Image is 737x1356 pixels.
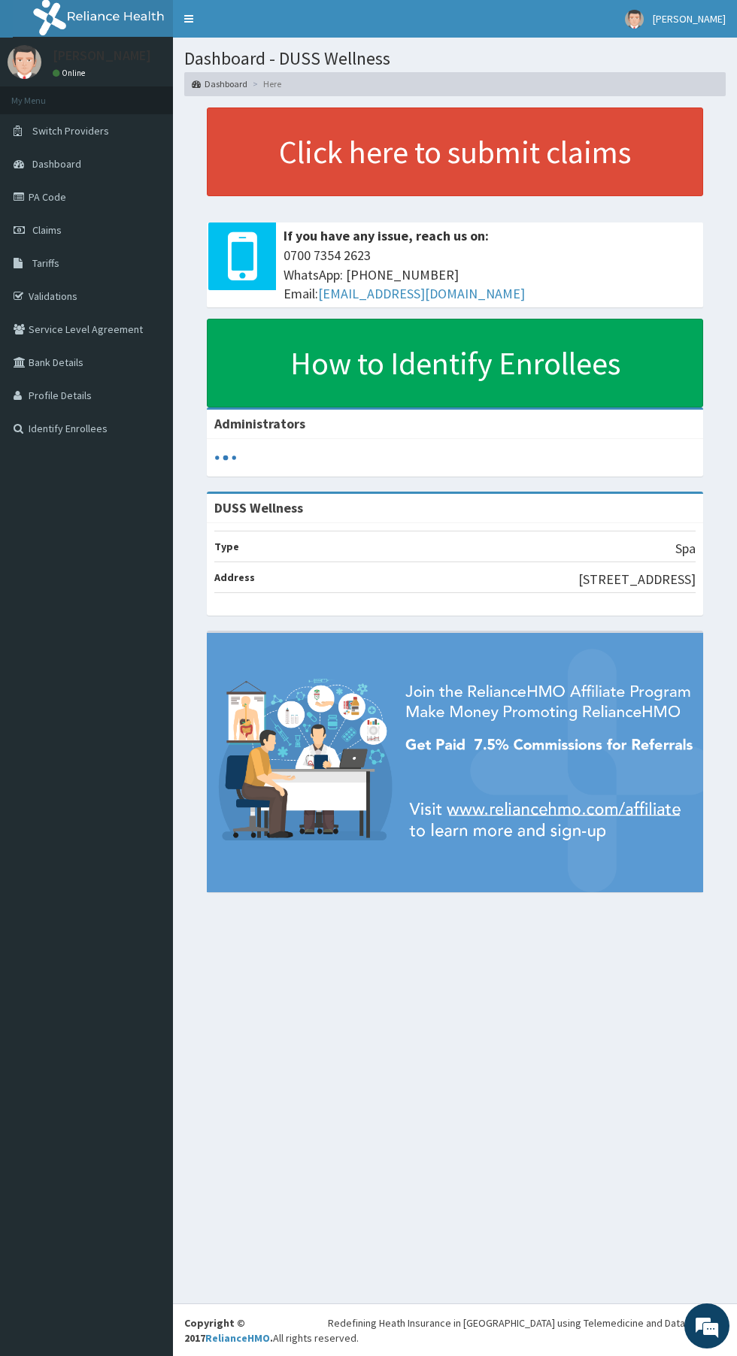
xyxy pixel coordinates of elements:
[32,223,62,237] span: Claims
[32,256,59,270] span: Tariffs
[184,49,726,68] h1: Dashboard - DUSS Wellness
[214,571,255,584] b: Address
[207,633,703,892] img: provider-team-banner.png
[675,539,696,558] p: Spa
[625,10,644,29] img: User Image
[653,12,726,26] span: [PERSON_NAME]
[318,285,525,302] a: [EMAIL_ADDRESS][DOMAIN_NAME]
[184,1316,273,1345] strong: Copyright © 2017 .
[284,246,696,304] span: 0700 7354 2623 WhatsApp: [PHONE_NUMBER] Email:
[328,1315,726,1330] div: Redefining Heath Insurance in [GEOGRAPHIC_DATA] using Telemedicine and Data Science!
[214,446,237,469] svg: audio-loading
[207,107,703,196] a: Click here to submit claims
[578,570,696,589] p: [STREET_ADDRESS]
[249,77,281,90] li: Here
[192,77,247,90] a: Dashboard
[214,415,305,432] b: Administrators
[32,124,109,138] span: Switch Providers
[214,540,239,553] b: Type
[207,319,703,407] a: How to Identify Enrollees
[284,227,489,244] b: If you have any issue, reach us on:
[214,499,303,516] strong: DUSS Wellness
[53,49,151,62] p: [PERSON_NAME]
[8,45,41,79] img: User Image
[53,68,89,78] a: Online
[205,1331,270,1345] a: RelianceHMO
[32,157,81,171] span: Dashboard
